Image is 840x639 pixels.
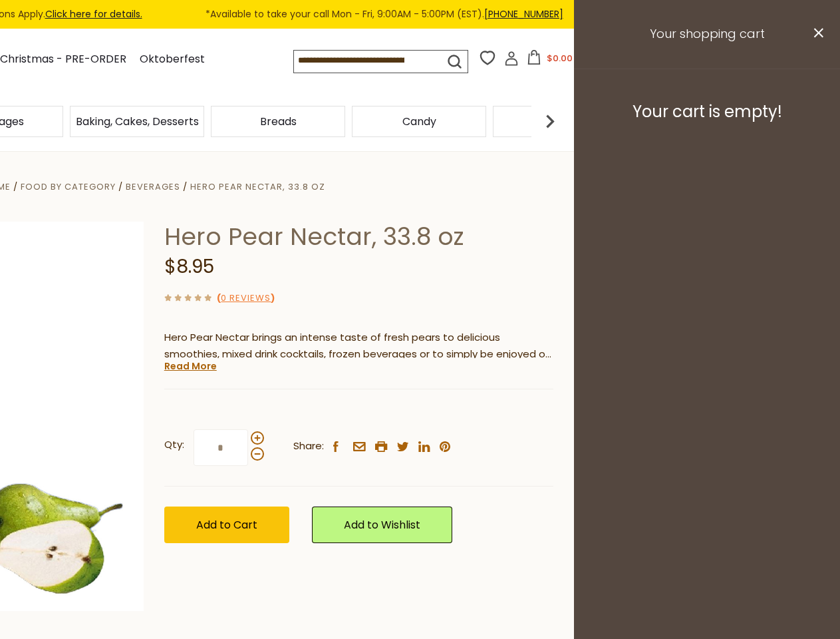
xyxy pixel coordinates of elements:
a: Beverages [126,180,180,193]
a: Food By Category [21,180,116,193]
a: Read More [164,359,217,373]
a: 0 Reviews [221,292,271,306]
button: Add to Cart [164,507,289,543]
input: Qty: [194,429,248,466]
a: Add to Wishlist [312,507,452,543]
a: [PHONE_NUMBER] [484,7,563,21]
a: Click here for details. [45,7,142,21]
button: $0.00 [521,50,578,70]
a: Breads [260,116,297,126]
a: Baking, Cakes, Desserts [76,116,199,126]
span: $8.95 [164,254,214,280]
a: Hero Pear Nectar, 33.8 oz [190,180,325,193]
span: Add to Cart [196,517,257,532]
span: $0.00 [547,52,573,65]
span: ( ) [217,292,275,304]
span: *Available to take your call Mon - Fri, 9:00AM - 5:00PM (EST). [206,7,563,22]
span: Share: [293,438,324,455]
h3: Your cart is empty! [591,102,823,122]
p: Hero Pear Nectar brings an intense taste of fresh pears to delicious smoothies, mixed drink cockt... [164,329,553,363]
img: next arrow [537,108,563,134]
a: Candy [402,116,436,126]
h1: Hero Pear Nectar, 33.8 oz [164,222,553,252]
a: Oktoberfest [140,51,205,69]
strong: Qty: [164,437,184,453]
